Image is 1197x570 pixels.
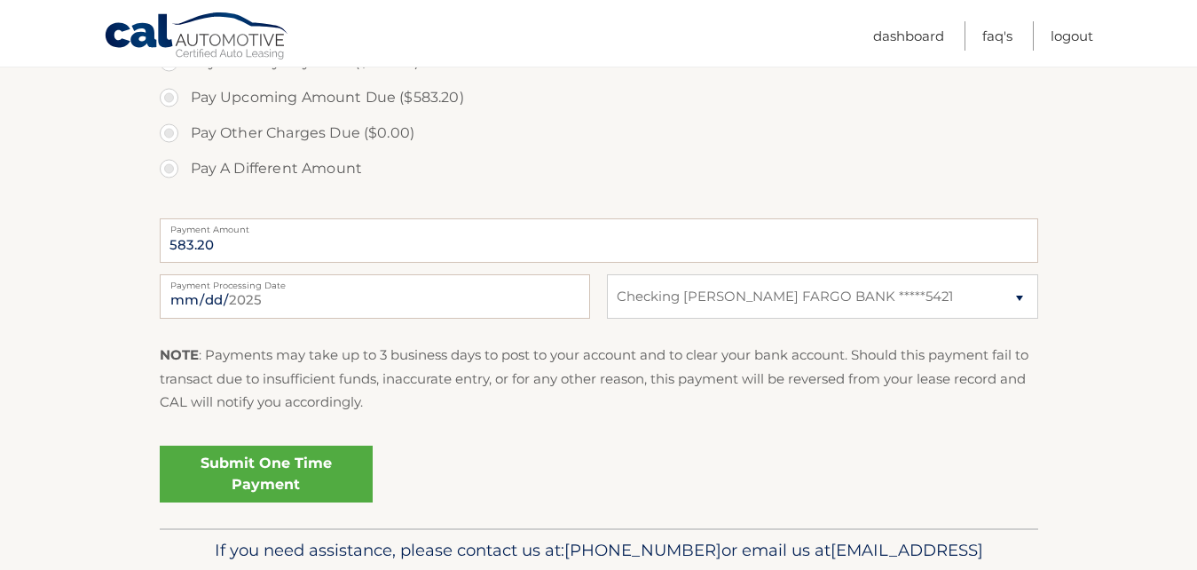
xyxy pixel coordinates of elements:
a: Dashboard [873,21,944,51]
strong: NOTE [160,346,199,363]
input: Payment Date [160,274,590,319]
p: : Payments may take up to 3 business days to post to your account and to clear your bank account.... [160,344,1038,414]
label: Payment Amount [160,218,1038,233]
label: Payment Processing Date [160,274,590,289]
span: [PHONE_NUMBER] [564,540,721,560]
a: Submit One Time Payment [160,446,373,503]
input: Payment Amount [160,218,1038,263]
a: Logout [1051,21,1093,51]
a: FAQ's [982,21,1012,51]
label: Pay A Different Amount [160,151,1038,186]
a: Cal Automotive [104,12,290,63]
label: Pay Other Charges Due ($0.00) [160,115,1038,151]
label: Pay Upcoming Amount Due ($583.20) [160,80,1038,115]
